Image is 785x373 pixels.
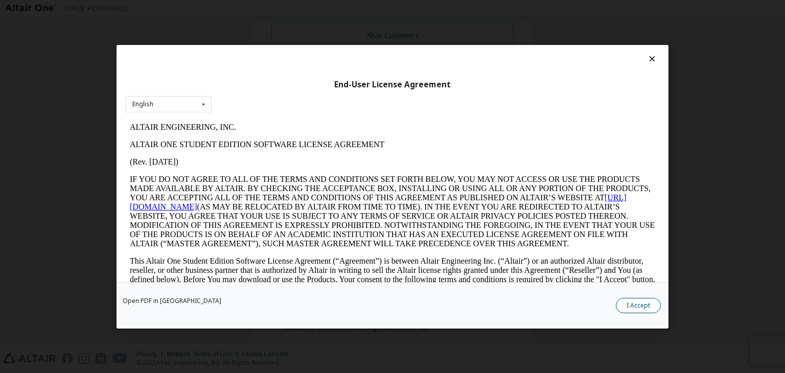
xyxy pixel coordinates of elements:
button: I Accept [616,298,661,313]
p: This Altair One Student Edition Software License Agreement (“Agreement”) is between Altair Engine... [4,138,529,175]
p: ALTAIR ENGINEERING, INC. [4,4,529,13]
a: [URL][DOMAIN_NAME] [4,75,501,92]
p: ALTAIR ONE STUDENT EDITION SOFTWARE LICENSE AGREEMENT [4,21,529,31]
p: IF YOU DO NOT AGREE TO ALL OF THE TERMS AND CONDITIONS SET FORTH BELOW, YOU MAY NOT ACCESS OR USE... [4,56,529,130]
a: Open PDF in [GEOGRAPHIC_DATA] [123,298,221,304]
p: (Rev. [DATE]) [4,39,529,48]
div: English [132,101,153,107]
div: End-User License Agreement [126,79,659,89]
